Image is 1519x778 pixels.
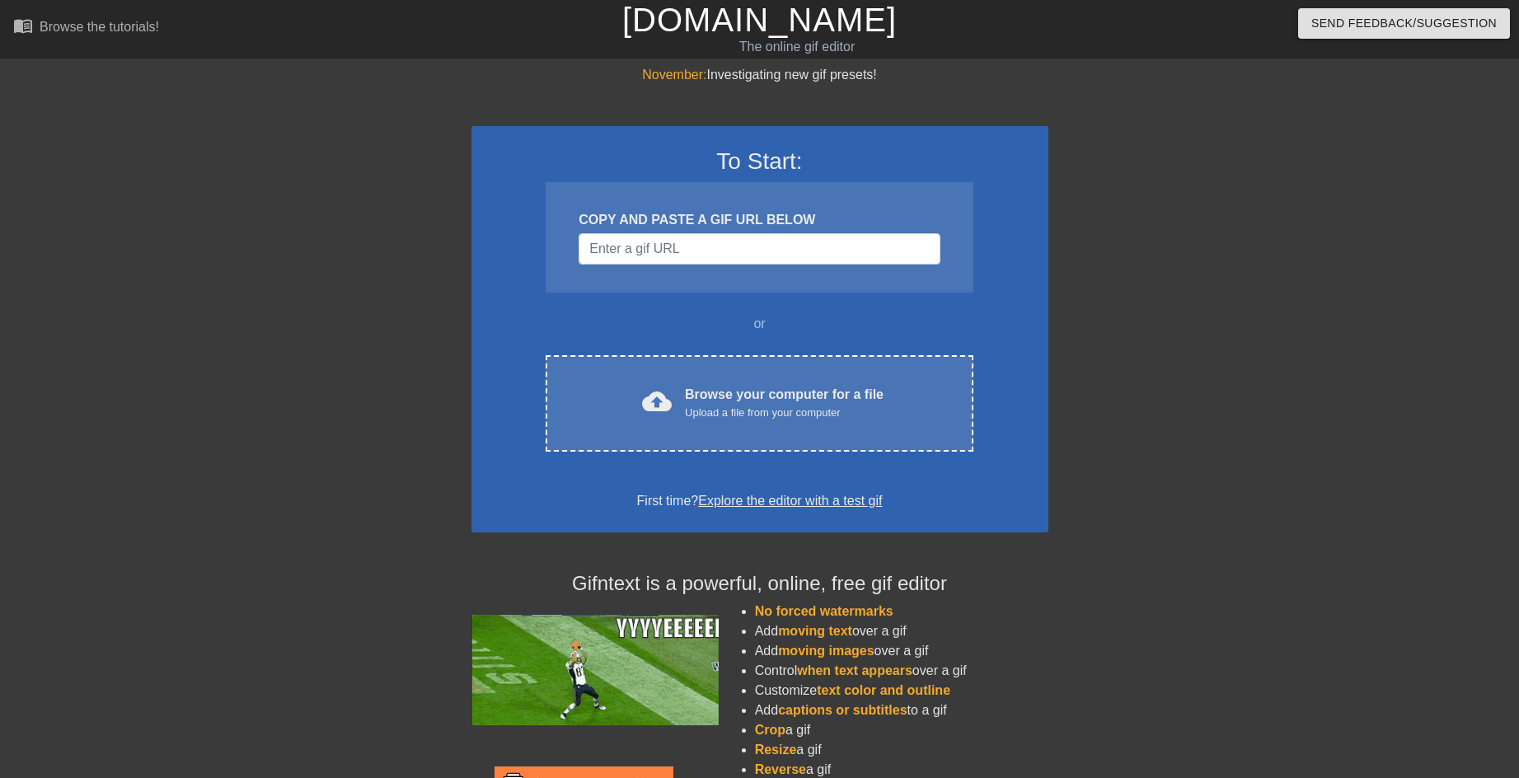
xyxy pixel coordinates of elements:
[778,703,907,717] span: captions or subtitles
[778,644,874,658] span: moving images
[493,491,1027,511] div: First time?
[471,615,719,725] img: football_small.gif
[755,720,1048,740] li: a gif
[755,740,1048,760] li: a gif
[755,723,785,737] span: Crop
[755,681,1048,701] li: Customize
[755,743,797,757] span: Resize
[817,683,950,697] span: text color and outline
[40,20,159,34] div: Browse the tutorials!
[13,16,159,41] a: Browse the tutorials!
[471,65,1048,85] div: Investigating new gif presets!
[797,663,912,677] span: when text appears
[13,16,33,35] span: menu_book
[1298,8,1510,39] button: Send Feedback/Suggestion
[493,148,1027,176] h3: To Start:
[579,233,940,265] input: Username
[1311,13,1497,34] span: Send Feedback/Suggestion
[698,494,882,508] a: Explore the editor with a test gif
[514,37,1079,57] div: The online gif editor
[755,621,1048,641] li: Add over a gif
[755,641,1048,661] li: Add over a gif
[622,2,897,38] a: [DOMAIN_NAME]
[778,624,852,638] span: moving text
[755,762,806,776] span: Reverse
[642,68,706,82] span: November:
[755,701,1048,720] li: Add to a gif
[685,385,884,421] div: Browse your computer for a file
[642,387,672,416] span: cloud_upload
[579,210,940,230] div: COPY AND PASTE A GIF URL BELOW
[755,661,1048,681] li: Control over a gif
[685,405,884,421] div: Upload a file from your computer
[755,604,893,618] span: No forced watermarks
[471,572,1048,596] h4: Gifntext is a powerful, online, free gif editor
[514,314,1006,334] div: or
